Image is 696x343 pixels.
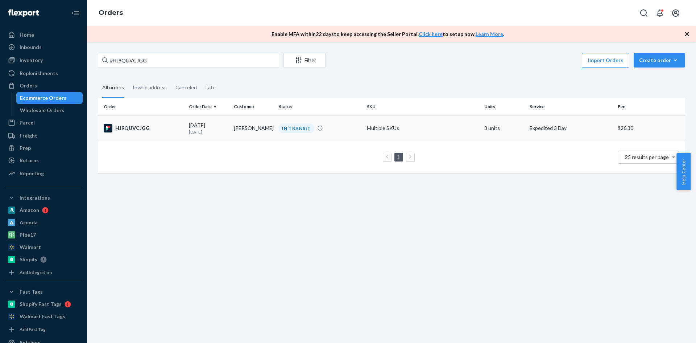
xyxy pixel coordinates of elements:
[20,119,35,126] div: Parcel
[4,325,83,334] a: Add Fast Tag
[20,301,62,308] div: Shopify Fast Tags
[4,54,83,66] a: Inventory
[99,9,123,17] a: Orders
[276,98,364,115] th: Status
[639,57,680,64] div: Create order
[4,130,83,142] a: Freight
[4,192,83,204] button: Integrations
[4,241,83,253] a: Walmart
[189,122,228,135] div: [DATE]
[206,78,216,97] div: Late
[481,115,526,141] td: 3 units
[20,313,65,320] div: Walmart Fast Tags
[20,194,50,201] div: Integrations
[20,144,31,152] div: Prep
[4,268,83,277] a: Add Integration
[4,286,83,298] button: Fast Tags
[4,254,83,265] a: Shopify
[4,142,83,154] a: Prep
[20,70,58,77] div: Replenishments
[20,207,39,214] div: Amazon
[582,53,629,68] button: Import Orders
[615,98,685,115] th: Fee
[652,6,667,20] button: Open notifications
[16,92,83,104] a: Ecommerce Orders
[364,98,481,115] th: SKU
[93,3,129,24] ol: breadcrumbs
[102,78,124,98] div: All orders
[419,31,443,37] a: Click here
[364,115,481,141] td: Multiple SKUs
[20,132,37,139] div: Freight
[637,6,651,20] button: Open Search Box
[133,78,167,97] div: Invalid address
[676,153,691,190] button: Help Center
[20,269,52,275] div: Add Integration
[20,244,41,251] div: Walmart
[4,80,83,91] a: Orders
[20,31,34,38] div: Home
[4,217,83,228] a: Acenda
[4,229,83,241] a: Pipe17
[189,129,228,135] p: [DATE]
[20,82,37,89] div: Orders
[4,204,83,216] a: Amazon
[20,219,38,226] div: Acenda
[279,123,314,133] div: IN TRANSIT
[20,107,64,114] div: Wholesale Orders
[634,53,685,68] button: Create order
[234,103,273,110] div: Customer
[4,298,83,310] a: Shopify Fast Tags
[16,105,83,116] a: Wholesale Orders
[8,9,39,17] img: Flexport logo
[4,155,83,166] a: Returns
[481,98,526,115] th: Units
[4,68,83,79] a: Replenishments
[272,30,504,38] p: Enable MFA within 22 days to keep accessing the Seller Portal. to setup now. .
[20,57,43,64] div: Inventory
[396,154,402,160] a: Page 1 is your current page
[20,44,42,51] div: Inbounds
[20,94,66,102] div: Ecommerce Orders
[476,31,503,37] a: Learn More
[625,154,669,160] span: 25 results per page
[104,124,183,132] div: HJ9QUVCJGG
[20,231,36,238] div: Pipe17
[283,53,326,68] button: Filter
[527,98,615,115] th: Service
[20,288,43,295] div: Fast Tags
[20,170,44,177] div: Reporting
[20,157,39,164] div: Returns
[98,53,279,68] input: Search orders
[20,326,46,332] div: Add Fast Tag
[4,311,83,322] a: Walmart Fast Tags
[4,29,83,41] a: Home
[98,98,186,115] th: Order
[4,41,83,53] a: Inbounds
[20,256,37,263] div: Shopify
[68,6,83,20] button: Close Navigation
[284,57,325,64] div: Filter
[668,6,683,20] button: Open account menu
[4,168,83,179] a: Reporting
[4,117,83,128] a: Parcel
[231,115,276,141] td: [PERSON_NAME]
[175,78,197,97] div: Canceled
[530,124,612,132] p: Expedited 3 Day
[615,115,685,141] td: $26.30
[186,98,231,115] th: Order Date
